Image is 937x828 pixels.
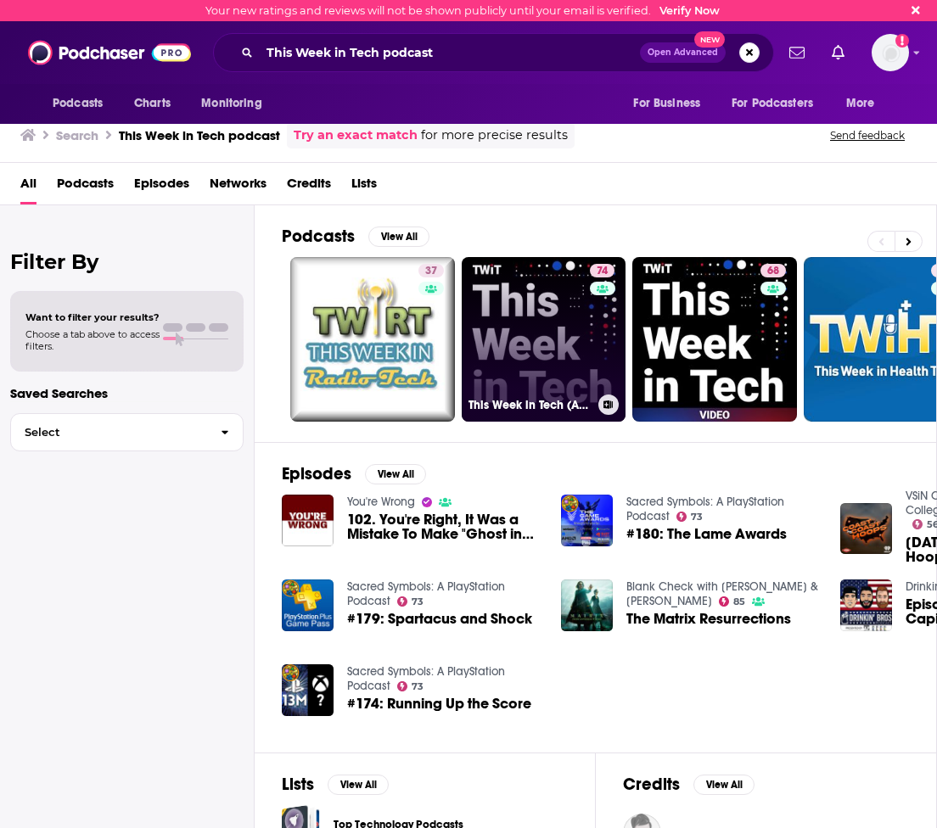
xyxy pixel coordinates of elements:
[10,413,244,451] button: Select
[123,87,181,120] a: Charts
[351,170,377,204] span: Lists
[294,126,418,145] a: Try an exact match
[632,257,797,422] a: 68
[282,664,334,716] img: #174: Running Up the Score
[840,579,892,631] img: Episode 745 - Storming The Capitol Building LIVE
[626,495,784,523] a: Sacred Symbols: A PlayStation Podcast
[760,264,786,277] a: 68
[425,263,437,280] span: 37
[282,774,314,795] h2: Lists
[621,87,721,120] button: open menu
[825,128,910,143] button: Send feedback
[347,697,531,711] a: #174: Running Up the Score
[733,598,745,606] span: 85
[25,328,160,352] span: Choose a tab above to access filters.
[693,775,755,795] button: View All
[721,87,838,120] button: open menu
[626,579,818,608] a: Blank Check with Griffin & David
[134,92,171,115] span: Charts
[719,596,746,607] a: 85
[895,34,909,48] svg: Email not verified
[282,579,334,631] img: #179: Spartacus and Shock
[694,31,725,48] span: New
[347,664,505,693] a: Sacred Symbols: A PlayStation Podcast
[347,495,415,509] a: You're Wrong
[41,87,125,120] button: open menu
[287,170,331,204] a: Credits
[872,34,909,71] span: Logged in as charlottestone
[412,598,424,606] span: 73
[561,579,613,631] img: The Matrix Resurrections
[213,33,774,72] div: Search podcasts, credits, & more...
[561,495,613,546] img: #180: The Lame Awards
[783,38,811,67] a: Show notifications dropdown
[57,170,114,204] a: Podcasts
[25,311,160,323] span: Want to filter your results?
[633,92,700,115] span: For Business
[134,170,189,204] a: Episodes
[282,463,351,484] h2: Episodes
[365,464,426,484] button: View All
[10,385,244,401] p: Saved Searches
[626,612,791,626] a: The Matrix Resurrections
[872,34,909,71] button: Show profile menu
[282,774,389,795] a: ListsView All
[347,512,541,541] a: 102. You're Right, It Was a Mistake To Make "Ghost in the Shell (2017)"
[590,264,614,277] a: 74
[20,170,36,204] a: All
[189,87,283,120] button: open menu
[397,596,424,607] a: 73
[28,36,191,69] img: Podchaser - Follow, Share and Rate Podcasts
[732,92,813,115] span: For Podcasters
[846,92,875,115] span: More
[11,427,207,438] span: Select
[201,92,261,115] span: Monitoring
[347,579,505,608] a: Sacred Symbols: A PlayStation Podcast
[640,42,726,63] button: Open AdvancedNew
[659,4,720,17] a: Verify Now
[825,38,851,67] a: Show notifications dropdown
[418,264,444,277] a: 37
[462,257,626,422] a: 74This Week in Tech (Audio)
[676,512,704,522] a: 73
[834,87,896,120] button: open menu
[282,495,334,546] img: 102. You're Right, It Was a Mistake To Make "Ghost in the Shell (2017)"
[397,681,424,691] a: 73
[205,4,720,17] div: Your new ratings and reviews will not be shown publicly until your email is verified.
[282,226,429,247] a: PodcastsView All
[767,263,779,280] span: 68
[648,48,718,57] span: Open Advanced
[282,226,355,247] h2: Podcasts
[10,249,244,274] h2: Filter By
[840,503,892,555] img: 1/6/24-Coast To Coast Hoops
[282,463,426,484] a: EpisodesView All
[260,39,640,66] input: Search podcasts, credits, & more...
[691,513,703,521] span: 73
[210,170,267,204] a: Networks
[626,527,787,541] a: #180: The Lame Awards
[597,263,608,280] span: 74
[872,34,909,71] img: User Profile
[623,774,755,795] a: CreditsView All
[119,127,280,143] h3: This Week in Tech podcast
[347,612,532,626] a: #179: Spartacus and Shock
[328,775,389,795] button: View All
